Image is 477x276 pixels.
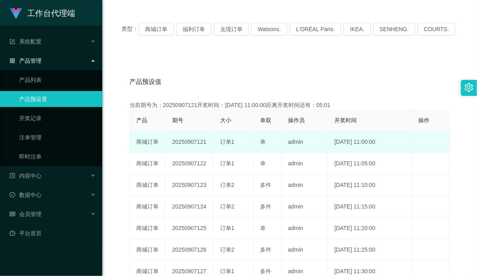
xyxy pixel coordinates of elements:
[10,10,75,16] a: 工作台代理端
[166,131,214,153] td: 20250907121
[220,225,235,231] span: 订单1
[328,218,412,239] td: [DATE] 11:20:00
[328,175,412,196] td: [DATE] 11:10:00
[220,117,231,123] span: 大小
[260,117,271,123] span: 单双
[166,153,214,175] td: 20250907122
[260,268,271,274] span: 多件
[290,23,341,36] button: L'ORÉAL Paris.
[19,72,96,88] a: 产品列表
[19,91,96,107] a: 产品预设置
[129,101,450,109] div: 当前期号为：20250907121开奖时间：[DATE] 11:00:00距离开奖时间还有：05:01
[260,182,271,188] span: 多件
[260,160,266,167] span: 单
[130,131,166,153] td: 商城订单
[10,39,15,44] i: 图标: form
[121,23,139,36] span: 类型：
[130,196,166,218] td: 商城订单
[328,239,412,261] td: [DATE] 11:25:00
[282,218,328,239] td: admin
[344,23,371,36] button: IKEA.
[130,239,166,261] td: 商城订单
[417,23,455,36] button: COURTS.
[334,117,357,123] span: 开奖时间
[251,23,287,36] button: Watsons.
[19,149,96,165] a: 即时注单
[10,58,15,64] i: 图标: appstore-o
[10,192,15,198] i: 图标: check-circle-o
[10,211,42,217] span: 会员管理
[19,110,96,126] a: 开奖记录
[166,218,214,239] td: 20250907125
[10,58,42,64] span: 产品管理
[282,153,328,175] td: admin
[282,131,328,153] td: admin
[10,211,15,217] i: 图标: table
[328,131,412,153] td: [DATE] 11:00:00
[328,153,412,175] td: [DATE] 11:05:00
[27,0,75,26] h1: 工作台代理端
[373,23,415,36] button: SENHENG.
[260,139,266,145] span: 单
[214,23,249,36] button: 兑现订单
[260,225,266,231] span: 单
[220,246,235,253] span: 订单2
[136,117,147,123] span: 产品
[328,196,412,218] td: [DATE] 11:15:00
[139,23,174,36] button: 商城订单
[282,239,328,261] td: admin
[10,38,42,45] span: 系统配置
[220,160,235,167] span: 订单1
[166,175,214,196] td: 20250907123
[10,173,42,179] span: 内容中心
[129,77,161,87] span: 产品预设值
[220,268,235,274] span: 订单1
[10,173,15,179] i: 图标: profile
[130,218,166,239] td: 商城订单
[288,117,305,123] span: 操作员
[220,203,235,210] span: 订单2
[130,175,166,196] td: 商城订单
[130,153,166,175] td: 商城订单
[465,83,473,92] i: 图标: setting
[220,182,235,188] span: 订单2
[220,139,235,145] span: 订单1
[166,239,214,261] td: 20250907126
[10,192,42,198] span: 数据中心
[10,225,96,241] a: 图标: dashboard平台首页
[282,175,328,196] td: admin
[19,129,96,145] a: 注单管理
[10,8,22,19] img: logo.9652507e.png
[166,196,214,218] td: 20250907124
[418,117,429,123] span: 操作
[176,23,211,36] button: 福利订单
[260,246,271,253] span: 多件
[260,203,271,210] span: 多件
[282,196,328,218] td: admin
[172,117,183,123] span: 期号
